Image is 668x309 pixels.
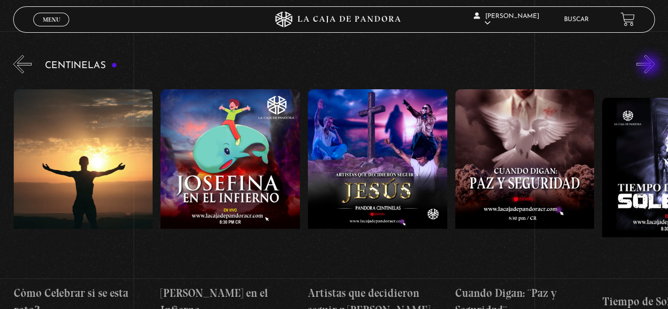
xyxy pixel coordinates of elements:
a: View your shopping cart [620,12,635,26]
h3: Centinelas [45,61,117,71]
button: Next [636,55,655,73]
span: Cerrar [39,25,64,32]
span: Menu [43,16,60,23]
span: [PERSON_NAME] [474,13,539,26]
button: Previous [13,55,32,73]
a: Buscar [564,16,589,23]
